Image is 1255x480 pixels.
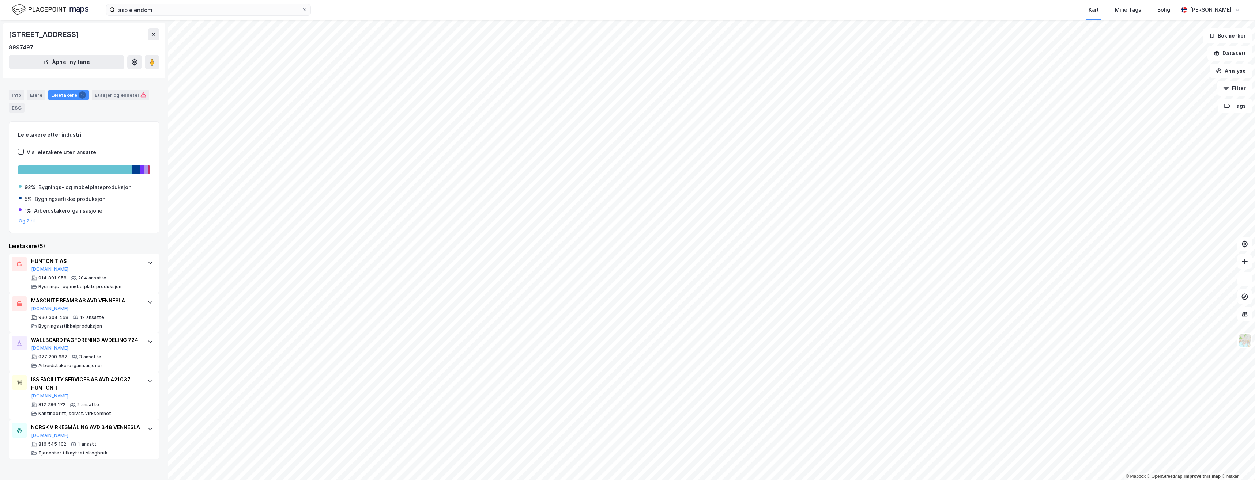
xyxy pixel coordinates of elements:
[25,195,32,203] div: 5%
[1184,474,1221,479] a: Improve this map
[9,242,159,251] div: Leietakere (5)
[1089,5,1099,14] div: Kart
[38,450,108,456] div: Tjenester tilknyttet skogbruk
[1157,5,1170,14] div: Bolig
[31,257,140,266] div: HUNTONIT AS
[9,103,25,113] div: ESG
[1218,445,1255,480] iframe: Chat Widget
[18,130,150,139] div: Leietakere etter industri
[31,345,69,351] button: [DOMAIN_NAME]
[38,363,102,369] div: Arbeidstakerorganisasjoner
[78,441,97,447] div: 1 ansatt
[1217,81,1252,96] button: Filter
[31,423,140,432] div: NORSK VIRKESMÅLING AVD 348 VENNESLA
[48,90,89,100] div: Leietakere
[1126,474,1146,479] a: Mapbox
[38,411,111,416] div: Kantinedrift, selvst. virksomhet
[34,206,104,215] div: Arbeidstakerorganisasjoner
[9,90,24,100] div: Info
[79,91,86,99] div: 5
[1207,46,1252,61] button: Datasett
[9,55,124,69] button: Åpne i ny fane
[31,336,140,344] div: WALLBOARD FAGFORENING AVDELING 724
[9,43,33,52] div: 8997497
[9,28,80,40] div: [STREET_ADDRESS]
[80,315,104,320] div: 12 ansatte
[25,206,31,215] div: 1%
[38,441,66,447] div: 816 545 102
[95,92,146,98] div: Etasjer og enheter
[31,296,140,305] div: MASONITE BEAMS AS AVD VENNESLA
[31,433,69,438] button: [DOMAIN_NAME]
[115,4,302,15] input: Søk på adresse, matrikkel, gårdeiere, leietakere eller personer
[1190,5,1232,14] div: [PERSON_NAME]
[1210,64,1252,78] button: Analyse
[79,354,101,360] div: 3 ansatte
[38,315,68,320] div: 930 304 468
[78,275,106,281] div: 204 ansatte
[38,354,67,360] div: 977 200 687
[38,323,102,329] div: Bygningsartikkelproduksjon
[38,275,67,281] div: 914 801 958
[1218,99,1252,113] button: Tags
[1115,5,1141,14] div: Mine Tags
[1238,334,1252,347] img: Z
[38,284,122,290] div: Bygnings- og møbelplateproduksjon
[31,306,69,312] button: [DOMAIN_NAME]
[27,90,45,100] div: Eiere
[77,402,99,408] div: 2 ansatte
[31,375,140,393] div: ISS FACILITY SERVICES AS AVD 421037 HUNTONIT
[1147,474,1183,479] a: OpenStreetMap
[31,266,69,272] button: [DOMAIN_NAME]
[38,402,65,408] div: 812 786 172
[1203,28,1252,43] button: Bokmerker
[25,183,35,192] div: 92%
[19,218,35,224] button: Og 2 til
[35,195,105,203] div: Bygningsartikkelproduksjon
[12,3,88,16] img: logo.f888ab2527a4732fd821a326f86c7f29.svg
[38,183,131,192] div: Bygnings- og møbelplateproduksjon
[31,393,69,399] button: [DOMAIN_NAME]
[27,148,96,157] div: Vis leietakere uten ansatte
